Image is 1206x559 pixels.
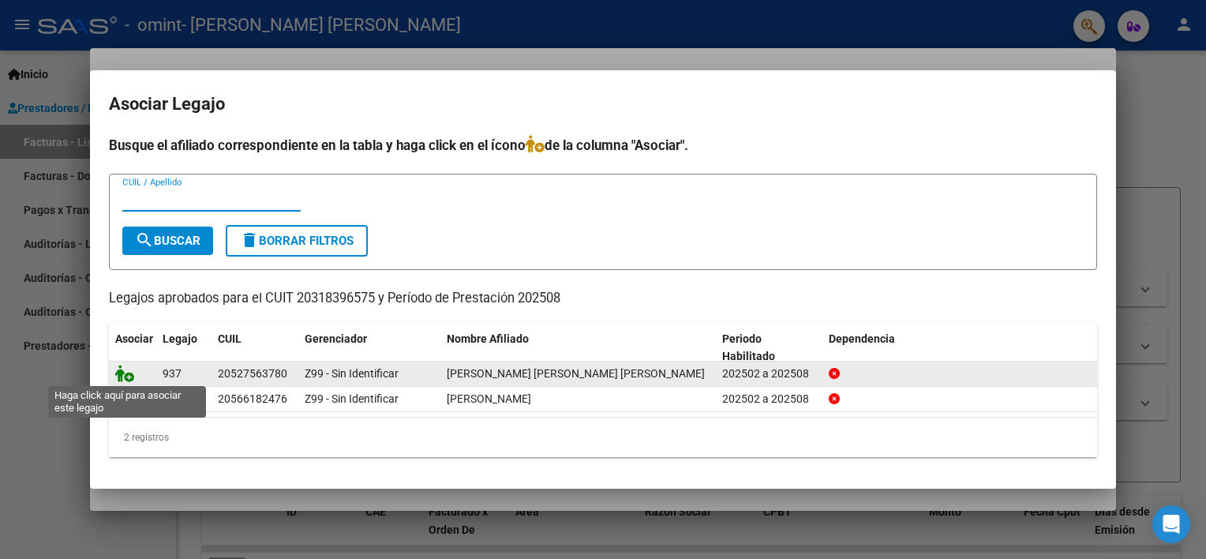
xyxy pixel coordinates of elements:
[135,231,154,249] mat-icon: search
[447,332,529,345] span: Nombre Afiliado
[122,227,213,255] button: Buscar
[829,332,895,345] span: Dependencia
[109,289,1097,309] p: Legajos aprobados para el CUIT 20318396575 y Período de Prestación 202508
[218,365,287,383] div: 20527563780
[722,390,816,408] div: 202502 a 202508
[156,322,212,374] datatable-header-cell: Legajo
[109,418,1097,457] div: 2 registros
[305,392,399,405] span: Z99 - Sin Identificar
[109,135,1097,156] h4: Busque el afiliado correspondiente en la tabla y haga click en el ícono de la columna "Asociar".
[1152,505,1190,543] div: Open Intercom Messenger
[305,367,399,380] span: Z99 - Sin Identificar
[218,390,287,408] div: 20566182476
[440,322,716,374] datatable-header-cell: Nombre Afiliado
[218,332,242,345] span: CUIL
[447,367,705,380] span: LUNA RATNER MARTIN EZEQUIEL
[447,392,531,405] span: GARFAGNOLI LUCAS
[240,231,259,249] mat-icon: delete
[822,322,1098,374] datatable-header-cell: Dependencia
[298,322,440,374] datatable-header-cell: Gerenciador
[109,322,156,374] datatable-header-cell: Asociar
[226,225,368,257] button: Borrar Filtros
[163,332,197,345] span: Legajo
[722,332,775,363] span: Periodo Habilitado
[722,365,816,383] div: 202502 a 202508
[109,89,1097,119] h2: Asociar Legajo
[163,367,182,380] span: 937
[115,332,153,345] span: Asociar
[240,234,354,248] span: Borrar Filtros
[305,332,367,345] span: Gerenciador
[163,392,182,405] span: 764
[135,234,200,248] span: Buscar
[212,322,298,374] datatable-header-cell: CUIL
[716,322,822,374] datatable-header-cell: Periodo Habilitado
